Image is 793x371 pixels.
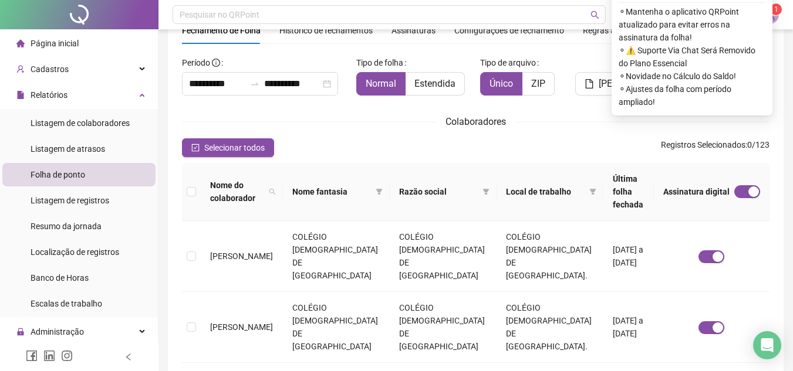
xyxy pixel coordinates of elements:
sup: Atualize o seu contato no menu Meus Dados [770,4,782,15]
span: Relatórios [31,90,68,100]
span: Listagem de atrasos [31,144,105,154]
span: Histórico de fechamentos [279,26,373,35]
span: Cadastros [31,64,69,74]
span: Fechamento de Folha [182,26,261,35]
span: Registros Selecionados [661,140,745,149]
span: Tipo de folha [356,56,403,69]
span: Administração [31,327,84,336]
span: file [585,79,594,89]
span: ⚬ Ajustes da folha com período ampliado! [619,83,765,108]
span: Resumo da jornada [31,222,102,231]
td: COLÉGIO [DEMOGRAPHIC_DATA] DE [GEOGRAPHIC_DATA] [283,292,390,363]
span: Escalas de trabalho [31,299,102,308]
span: Tipo de arquivo [480,56,536,69]
span: ⚬ Mantenha o aplicativo QRPoint atualizado para evitar erros na assinatura da folha! [619,5,765,44]
span: facebook [26,350,38,362]
span: home [16,39,25,47]
span: Nome fantasia [292,185,371,198]
span: Listagem de registros [31,196,109,205]
td: COLÉGIO [DEMOGRAPHIC_DATA] DE [GEOGRAPHIC_DATA]. [497,221,603,292]
span: Folha de ponto [31,170,85,179]
span: Listagem de colaboradores [31,118,130,128]
span: search [269,188,276,195]
button: Selecionar todos [182,138,274,157]
span: info-circle [212,59,220,67]
span: Banco de Horas [31,273,89,282]
span: [PERSON_NAME] [599,77,669,91]
td: COLÉGIO [DEMOGRAPHIC_DATA] DE [GEOGRAPHIC_DATA]. [497,292,603,363]
span: Selecionar todos [204,141,265,154]
span: ⚬ ⚠️ Suporte Via Chat Será Removido do Plano Essencial [619,44,765,70]
span: Nome do colaborador [210,179,264,205]
span: to [250,79,259,89]
span: ⚬ Novidade no Cálculo do Saldo! [619,70,765,83]
span: Razão social [399,185,478,198]
span: ZIP [531,78,545,89]
span: Único [490,78,513,89]
span: Configurações de fechamento [454,26,564,35]
span: [PERSON_NAME] [210,322,273,332]
span: filter [376,188,383,195]
span: Estendida [414,78,455,89]
span: search [590,11,599,19]
span: Colaboradores [446,116,506,127]
span: Assinaturas [392,26,436,35]
span: lock [16,328,25,336]
td: [DATE] a [DATE] [603,292,653,363]
th: Última folha fechada [603,163,653,221]
span: [PERSON_NAME] [210,251,273,261]
td: COLÉGIO [DEMOGRAPHIC_DATA] DE [GEOGRAPHIC_DATA] [390,221,497,292]
span: filter [482,188,490,195]
span: Assinatura digital [663,185,730,198]
span: search [266,176,278,207]
span: Normal [366,78,396,89]
span: filter [587,183,599,200]
span: Página inicial [31,39,79,48]
span: : 0 / 123 [661,138,770,157]
span: check-square [191,144,200,152]
span: filter [480,183,492,200]
td: COLÉGIO [DEMOGRAPHIC_DATA] DE [GEOGRAPHIC_DATA] [283,221,390,292]
span: Local de trabalho [506,185,585,198]
span: Localização de registros [31,247,119,257]
span: instagram [61,350,73,362]
div: Open Intercom Messenger [753,331,781,359]
span: filter [589,188,596,195]
button: [PERSON_NAME] [575,72,679,96]
span: linkedin [43,350,55,362]
span: swap-right [250,79,259,89]
span: 1 [774,5,778,13]
span: file [16,91,25,99]
span: left [124,353,133,361]
span: filter [373,183,385,200]
span: user-add [16,65,25,73]
td: COLÉGIO [DEMOGRAPHIC_DATA] DE [GEOGRAPHIC_DATA] [390,292,497,363]
td: [DATE] a [DATE] [603,221,653,292]
span: Período [182,58,210,67]
span: Regras alteradas [583,26,645,35]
